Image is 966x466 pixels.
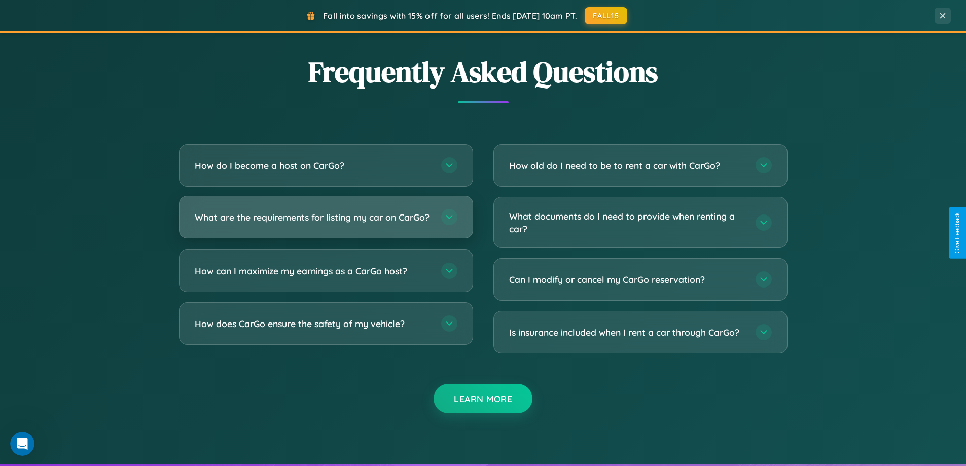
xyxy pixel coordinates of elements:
h2: Frequently Asked Questions [179,52,788,91]
h3: What documents do I need to provide when renting a car? [509,210,745,235]
h3: How can I maximize my earnings as a CarGo host? [195,265,431,277]
button: FALL15 [585,7,627,24]
button: Learn More [434,384,532,413]
h3: How do I become a host on CarGo? [195,159,431,172]
h3: How old do I need to be to rent a car with CarGo? [509,159,745,172]
h3: Is insurance included when I rent a car through CarGo? [509,326,745,339]
h3: Can I modify or cancel my CarGo reservation? [509,273,745,286]
iframe: Intercom live chat [10,432,34,456]
span: Fall into savings with 15% off for all users! Ends [DATE] 10am PT. [323,11,577,21]
div: Give Feedback [954,212,961,254]
h3: What are the requirements for listing my car on CarGo? [195,211,431,224]
h3: How does CarGo ensure the safety of my vehicle? [195,317,431,330]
